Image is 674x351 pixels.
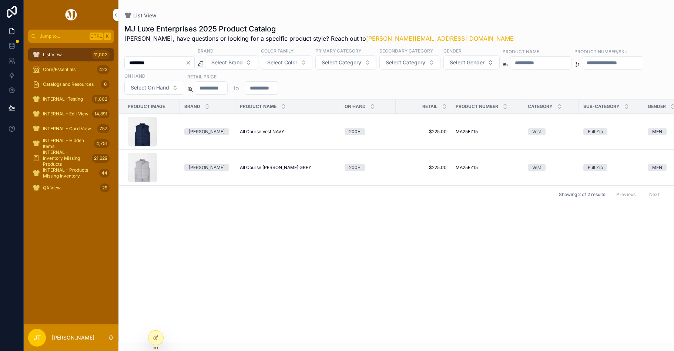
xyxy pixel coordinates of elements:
span: INTERNAL - Edit View [43,111,88,117]
a: 200+ [345,128,391,135]
span: Product Number [456,104,498,109]
a: INTERNAL - Hidden Items4,751 [28,137,114,150]
span: Catalogs and Resources [43,81,94,87]
button: Jump to...CtrlK [28,30,114,43]
a: INTERNAL - Card View757 [28,122,114,135]
span: INTERNAL - Products Missing Inventory [43,167,96,179]
span: MA25EZ15 [456,129,478,135]
span: On Hand [345,104,366,109]
div: Vest [532,128,541,135]
a: $225.00 [400,129,447,135]
span: Select Color [267,59,297,66]
label: On Hand [124,72,145,79]
p: to [234,84,239,92]
div: 14,891 [92,109,110,118]
div: 200+ [349,164,361,171]
span: [PERSON_NAME], have questions or looking for a specific product style? Reach out to [124,34,516,43]
label: Gender [443,47,462,54]
span: INTERNAL - Card View [43,126,91,132]
h1: MJ Luxe Enterprises 2025 Product Catalog [124,24,516,34]
div: 44 [99,169,110,178]
a: All Course Vest NAVY [240,129,336,135]
button: Select Button [205,55,258,70]
span: INTERNAL - Hidden Items [43,138,91,149]
p: [PERSON_NAME] [52,334,94,341]
a: INTERNAL - Inventory Missing Products21,629 [28,152,114,165]
span: Ctrl [90,33,103,40]
span: Core/Essentials [43,67,76,72]
a: Full Zip [583,164,639,171]
span: Showing 2 of 2 results [559,192,605,198]
a: 200+ [345,164,391,171]
span: All Course Vest NAVY [240,129,284,135]
div: scrollable content [24,43,118,204]
a: MA25EZ15 [456,129,519,135]
div: [PERSON_NAME] [189,164,225,171]
a: INTERNAL - Products Missing Inventory44 [28,166,114,180]
span: Sub-Category [583,104,620,109]
button: Select Button [315,55,376,70]
div: 11,002 [92,95,110,104]
span: Brand [184,104,200,109]
a: List View11,002 [28,48,114,61]
label: Brand [198,47,214,54]
span: List View [43,52,62,58]
a: All Course [PERSON_NAME] GREY [240,165,336,171]
div: 200+ [349,128,361,135]
label: Product Name [503,48,539,55]
a: INTERNAL - Edit View14,891 [28,107,114,121]
label: Product Number/SKU [574,48,628,55]
button: Select Button [261,55,312,70]
div: 21,629 [92,154,110,163]
span: JT [34,333,41,342]
label: Color Family [261,47,294,54]
div: [PERSON_NAME] [189,128,225,135]
a: INTERNAL -Testing11,002 [28,92,114,106]
span: Gender [648,104,666,109]
span: All Course [PERSON_NAME] GREY [240,165,311,171]
div: 29 [100,183,110,192]
button: Select Button [443,55,500,70]
a: [PERSON_NAME] [184,128,231,135]
div: MEN [652,128,662,135]
span: List View [133,12,157,19]
button: Clear [185,60,194,66]
div: Full Zip [588,128,603,135]
span: Select On Hand [131,84,169,91]
span: K [104,33,110,39]
div: 757 [97,124,110,133]
label: Primary Category [315,47,361,54]
button: Select Button [124,81,184,95]
a: [PERSON_NAME] [184,164,231,171]
span: INTERNAL - Inventory Missing Products [43,149,89,167]
a: Full Zip [583,128,639,135]
span: QA View [43,185,61,191]
span: Select Category [322,59,361,66]
span: Retail [422,104,437,109]
a: Vest [528,164,574,171]
a: QA View29 [28,181,114,195]
div: 11,002 [92,50,110,59]
span: MA25EZ15 [456,165,478,171]
span: Product Image [128,104,165,109]
div: Vest [532,164,541,171]
div: 4,751 [94,139,110,148]
a: MA25EZ15 [456,165,519,171]
a: Vest [528,128,574,135]
button: Select Button [379,55,440,70]
span: Select Category [386,59,425,66]
a: Core/Essentials423 [28,63,114,76]
div: 423 [97,65,110,74]
div: Full Zip [588,164,603,171]
span: Product Name [240,104,276,109]
span: Select Brand [211,59,243,66]
label: Secondary Category [379,47,433,54]
a: Catalogs and Resources6 [28,78,114,91]
div: 6 [101,80,110,89]
img: App logo [64,9,78,21]
a: [PERSON_NAME][EMAIL_ADDRESS][DOMAIN_NAME] [366,35,516,42]
div: MEN [652,164,662,171]
a: $225.00 [400,165,447,171]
